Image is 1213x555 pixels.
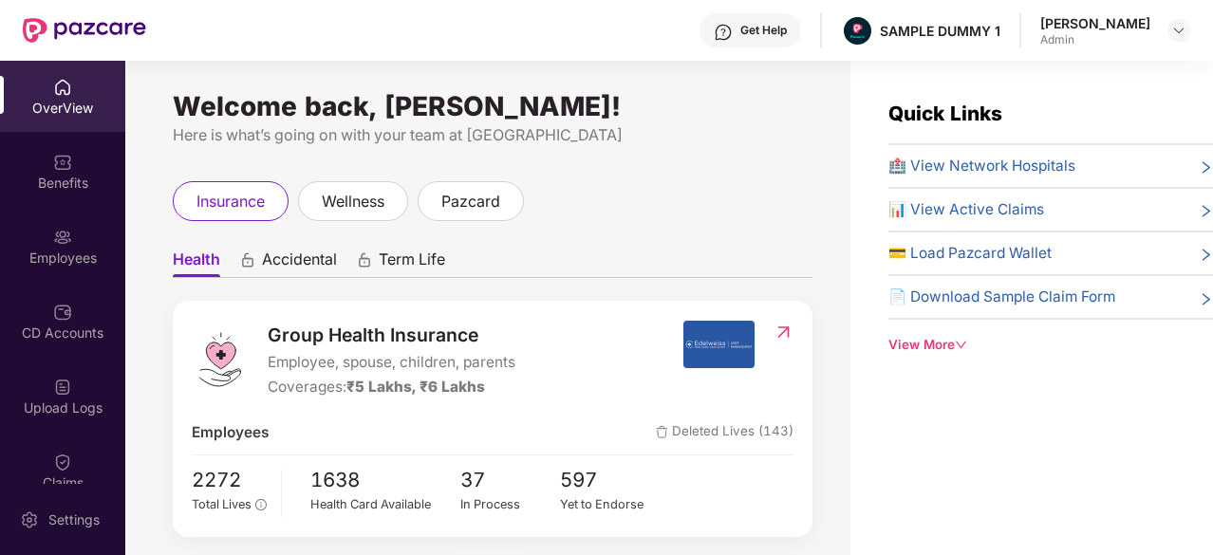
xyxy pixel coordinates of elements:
[53,78,72,97] img: svg+xml;base64,PHN2ZyBpZD0iSG9tZSIgeG1sbnM9Imh0dHA6Ly93d3cudzMub3JnLzIwMDAvc3ZnIiB3aWR0aD0iMjAiIG...
[196,190,265,213] span: insurance
[173,250,220,277] span: Health
[53,453,72,472] img: svg+xml;base64,PHN2ZyBpZD0iQ2xhaW0iIHhtbG5zPSJodHRwOi8vd3d3LnczLm9yZy8yMDAwL3N2ZyIgd2lkdGg9IjIwIi...
[20,510,39,529] img: svg+xml;base64,PHN2ZyBpZD0iU2V0dGluZy0yMHgyMCIgeG1sbnM9Imh0dHA6Ly93d3cudzMub3JnLzIwMDAvc3ZnIiB3aW...
[268,351,515,374] span: Employee, spouse, children, parents
[560,495,661,514] div: Yet to Endorse
[844,17,871,45] img: Pazcare_Alternative_logo-01-01.png
[53,228,72,247] img: svg+xml;base64,PHN2ZyBpZD0iRW1wbG95ZWVzIiB4bWxucz0iaHR0cDovL3d3dy53My5vcmcvMjAwMC9zdmciIHdpZHRoPS...
[560,465,661,496] span: 597
[1171,23,1186,38] img: svg+xml;base64,PHN2ZyBpZD0iRHJvcGRvd24tMzJ4MzIiIHhtbG5zPSJodHRwOi8vd3d3LnczLm9yZy8yMDAwL3N2ZyIgd2...
[656,421,793,444] span: Deleted Lives (143)
[880,22,1000,40] div: SAMPLE DUMMY 1
[1199,289,1213,308] span: right
[683,321,755,368] img: insurerIcon
[714,23,733,42] img: svg+xml;base64,PHN2ZyBpZD0iSGVscC0zMngzMiIgeG1sbnM9Imh0dHA6Ly93d3cudzMub3JnLzIwMDAvc3ZnIiB3aWR0aD...
[356,251,373,268] div: animation
[888,286,1115,308] span: 📄 Download Sample Claim Form
[460,465,561,496] span: 37
[268,321,515,349] span: Group Health Insurance
[888,335,1213,355] div: View More
[53,378,72,397] img: svg+xml;base64,PHN2ZyBpZD0iVXBsb2FkX0xvZ3MiIGRhdGEtbmFtZT0iVXBsb2FkIExvZ3MiIHhtbG5zPSJodHRwOi8vd3...
[262,250,337,277] span: Accidental
[173,123,812,147] div: Here is what’s going on with your team at [GEOGRAPHIC_DATA]
[268,376,515,398] div: Coverages:
[43,510,105,529] div: Settings
[379,250,445,277] span: Term Life
[192,497,252,511] span: Total Lives
[441,190,500,213] span: pazcard
[173,99,812,114] div: Welcome back, [PERSON_NAME]!
[1040,32,1150,47] div: Admin
[774,323,793,342] img: RedirectIcon
[1040,14,1150,32] div: [PERSON_NAME]
[192,421,269,444] span: Employees
[888,102,1002,125] span: Quick Links
[888,198,1044,221] span: 📊 View Active Claims
[955,339,967,351] span: down
[53,303,72,322] img: svg+xml;base64,PHN2ZyBpZD0iQ0RfQWNjb3VudHMiIGRhdGEtbmFtZT0iQ0QgQWNjb3VudHMiIHhtbG5zPSJodHRwOi8vd3...
[888,242,1052,265] span: 💳 Load Pazcard Wallet
[346,378,485,396] span: ₹5 Lakhs, ₹6 Lakhs
[1199,202,1213,221] span: right
[239,251,256,268] div: animation
[192,331,249,388] img: logo
[53,153,72,172] img: svg+xml;base64,PHN2ZyBpZD0iQmVuZWZpdHMiIHhtbG5zPSJodHRwOi8vd3d3LnczLm9yZy8yMDAwL3N2ZyIgd2lkdGg9Ij...
[23,18,146,43] img: New Pazcare Logo
[1199,158,1213,177] span: right
[740,23,787,38] div: Get Help
[322,190,384,213] span: wellness
[656,426,668,438] img: deleteIcon
[310,495,460,514] div: Health Card Available
[460,495,561,514] div: In Process
[310,465,460,496] span: 1638
[192,465,267,496] span: 2272
[1199,246,1213,265] span: right
[888,155,1075,177] span: 🏥 View Network Hospitals
[255,499,266,509] span: info-circle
